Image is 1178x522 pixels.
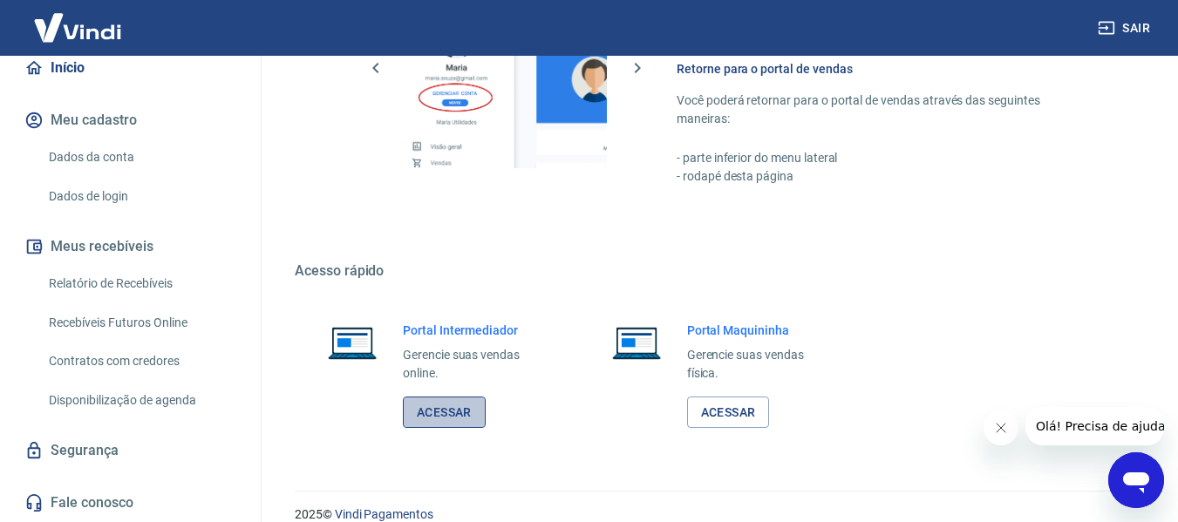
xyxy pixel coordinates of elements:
[21,49,240,87] a: Início
[42,343,240,379] a: Contratos com credores
[677,167,1094,186] p: - rodapé desta página
[21,1,134,54] img: Vindi
[403,346,548,383] p: Gerencie suas vendas online.
[1108,452,1164,508] iframe: Botão para abrir a janela de mensagens
[687,346,832,383] p: Gerencie suas vendas física.
[42,179,240,214] a: Dados de login
[335,507,433,521] a: Vindi Pagamentos
[42,305,240,341] a: Recebíveis Futuros Online
[316,322,389,363] img: Imagem de um notebook aberto
[42,139,240,175] a: Dados da conta
[10,12,146,26] span: Olá! Precisa de ajuda?
[295,262,1136,280] h5: Acesso rápido
[687,397,770,429] a: Acessar
[600,322,673,363] img: Imagem de um notebook aberto
[1094,12,1157,44] button: Sair
[21,101,240,139] button: Meu cadastro
[21,431,240,470] a: Segurança
[677,60,1094,78] h6: Retorne para o portal de vendas
[677,149,1094,167] p: - parte inferior do menu lateral
[687,322,832,339] h6: Portal Maquininha
[984,410,1018,445] iframe: Fechar mensagem
[42,383,240,418] a: Disponibilização de agenda
[21,227,240,266] button: Meus recebíveis
[1025,407,1164,445] iframe: Mensagem da empresa
[21,484,240,522] a: Fale conosco
[403,322,548,339] h6: Portal Intermediador
[42,266,240,302] a: Relatório de Recebíveis
[677,92,1094,128] p: Você poderá retornar para o portal de vendas através das seguintes maneiras:
[403,397,486,429] a: Acessar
